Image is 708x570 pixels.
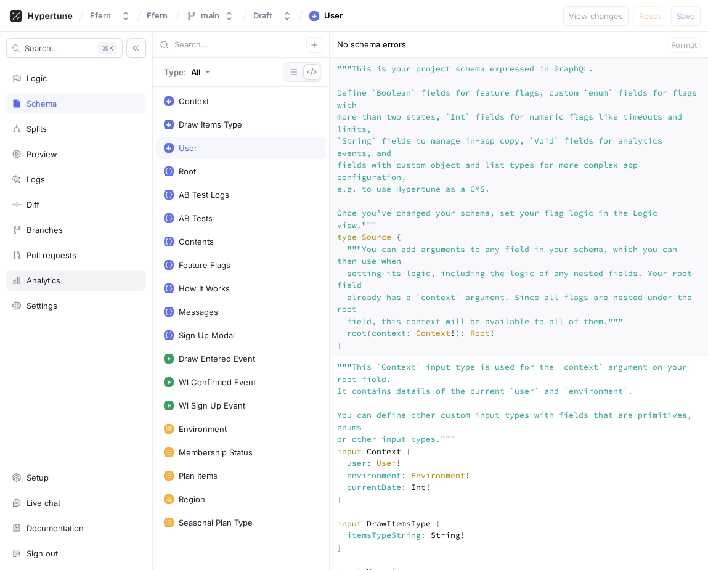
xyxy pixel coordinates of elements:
button: main [181,6,239,26]
input: Search... [174,39,306,51]
div: Region [179,494,205,504]
span: Save [677,12,695,20]
div: AB Test Logs [179,190,229,200]
div: Contents [179,237,214,246]
div: Analytics [26,275,60,285]
p: Type: [164,68,186,76]
div: User [179,143,197,153]
button: Ffern [85,6,136,26]
span: Reset [639,12,661,20]
div: Setup [26,473,49,482]
div: User [324,10,343,22]
div: Membership Status [179,447,253,457]
textarea: """ This is your project schema expressed in GraphQL. Define `Boolean` fields for feature flags, ... [330,58,708,356]
div: Documentation [26,523,84,533]
button: Type: All [160,62,214,82]
div: Schema [26,99,57,108]
div: K [98,42,117,54]
div: Diff [26,200,39,210]
div: Pull requests [26,250,76,260]
div: Context [179,96,209,106]
div: Settings [26,301,57,311]
div: Ffern [90,10,111,21]
div: Root [179,166,196,176]
div: Messages [179,307,218,317]
button: Search...K [6,38,123,58]
div: Splits [26,124,47,134]
button: Save [671,6,701,26]
div: AB Tests [179,213,213,223]
span: Format [671,41,697,49]
div: Draft [253,10,272,21]
div: Branches [26,225,63,235]
div: Preview [26,149,57,159]
button: View changes [563,6,629,26]
span: Ffern [147,11,168,20]
div: Live chat [26,498,60,508]
div: Sign out [26,548,58,558]
button: Draft [248,6,297,26]
button: Reset [633,6,666,26]
button: Format [667,37,701,53]
div: Wl Confirmed Event [179,377,256,387]
div: Environment [179,424,227,434]
div: All [191,68,200,76]
div: How It Works [179,283,230,293]
div: Plan Items [179,471,218,481]
div: No schema errors. [337,39,409,51]
div: Wl Sign Up Event [179,401,245,410]
span: Search... [25,44,59,52]
a: Documentation [6,518,146,539]
div: Seasonal Plan Type [179,518,253,527]
div: Logs [26,174,45,184]
div: Sign Up Modal [179,330,235,340]
div: Logic [26,73,47,83]
div: Feature Flags [179,260,230,270]
span: View changes [569,12,623,20]
div: Draw Entered Event [179,354,255,364]
div: Draw Items Type [179,120,242,129]
div: main [201,10,219,21]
